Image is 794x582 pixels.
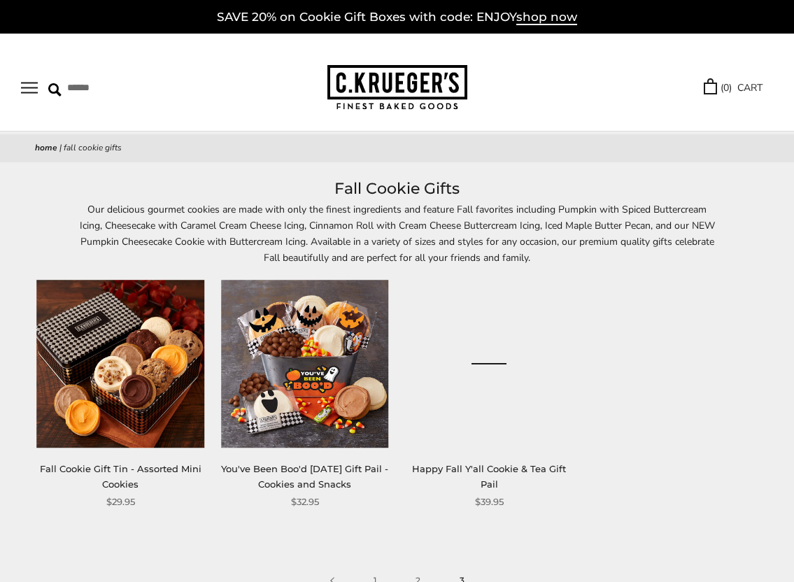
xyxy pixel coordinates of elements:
h1: Fall Cookie Gifts [35,176,759,201]
img: Fall Cookie Gift Tin - Assorted Mini Cookies [36,281,204,448]
span: Fall Cookie Gifts [64,142,122,153]
input: Search [48,77,202,99]
img: Search [48,83,62,97]
span: $29.95 [106,495,135,509]
a: Happy Fall Y'all Cookie & Tea Gift Pail [406,281,574,448]
a: You've Been Boo'd [DATE] Gift Pail - Cookies and Snacks [221,463,388,489]
a: Fall Cookie Gift Tin - Assorted Mini Cookies [40,463,201,489]
a: Home [35,142,57,153]
span: shop now [516,10,577,25]
a: (0) CART [704,80,763,96]
a: Happy Fall Y'all Cookie & Tea Gift Pail [412,463,566,489]
nav: breadcrumbs [35,141,759,155]
button: Open navigation [21,82,38,94]
a: SAVE 20% on Cookie Gift Boxes with code: ENJOYshop now [217,10,577,25]
img: C.KRUEGER'S [327,65,467,111]
span: $32.95 [291,495,319,509]
span: Our delicious gourmet cookies are made with only the finest ingredients and feature Fall favorite... [80,203,715,264]
img: You've Been Boo'd Halloween Gift Pail - Cookies and Snacks [221,281,389,448]
span: | [59,142,62,153]
span: $39.95 [475,495,504,509]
